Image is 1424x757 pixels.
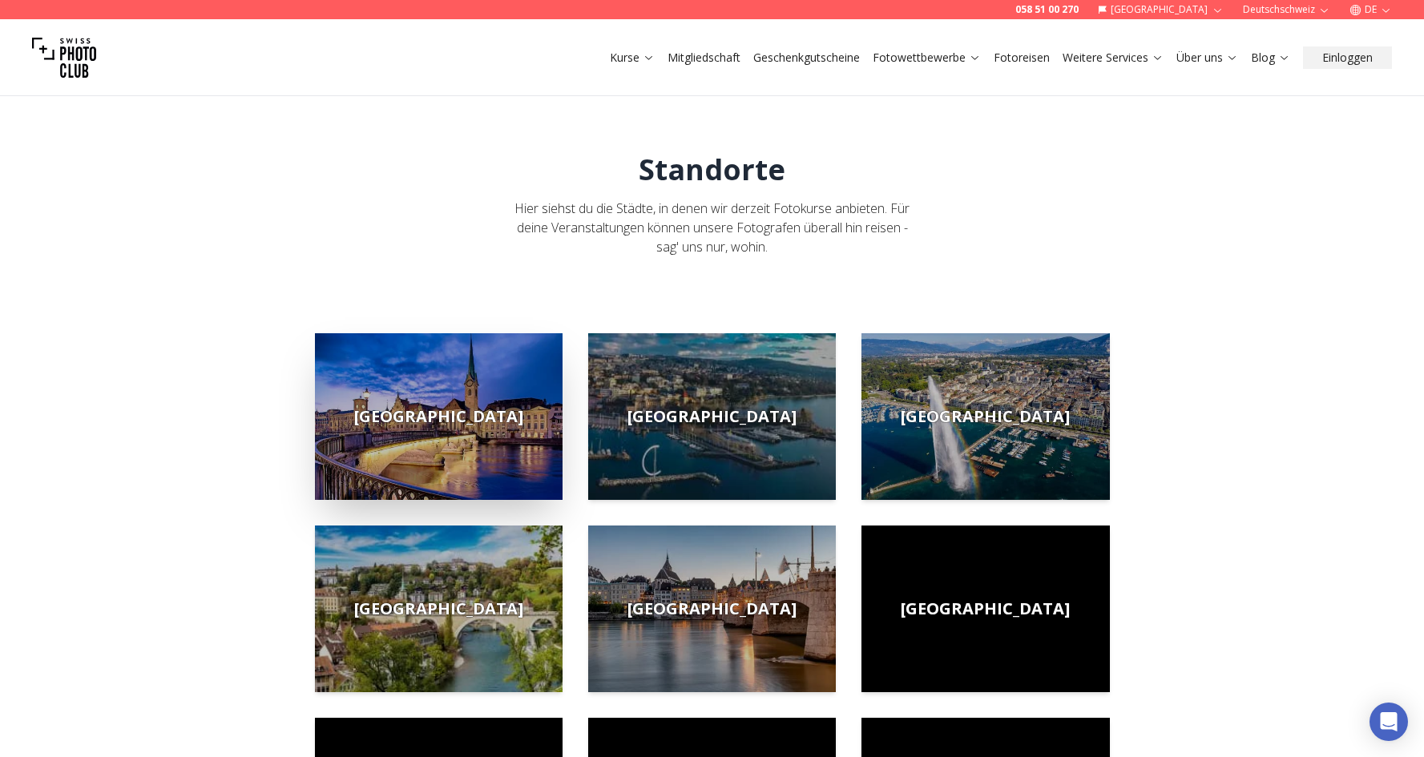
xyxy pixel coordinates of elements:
[861,333,1109,500] a: [GEOGRAPHIC_DATA]
[588,333,836,500] img: lausanne
[994,50,1050,66] a: Fotoreisen
[315,333,563,500] img: zurich
[1370,703,1408,741] div: Open Intercom Messenger
[32,26,96,90] img: Swiss photo club
[639,154,785,186] h1: Standorte
[354,405,523,428] span: [GEOGRAPHIC_DATA]
[588,525,836,692] img: basel
[901,598,1070,620] span: [GEOGRAPHIC_DATA]
[1170,46,1244,69] button: Über uns
[315,525,563,692] a: [GEOGRAPHIC_DATA]
[661,46,747,69] button: Mitgliedschaft
[861,525,1109,692] a: [GEOGRAPHIC_DATA]
[315,333,563,500] a: [GEOGRAPHIC_DATA]
[315,525,563,692] img: bern
[1251,50,1290,66] a: Blog
[627,405,797,428] span: [GEOGRAPHIC_DATA]
[1063,50,1164,66] a: Weitere Services
[610,50,655,66] a: Kurse
[1176,50,1238,66] a: Über uns
[866,46,987,69] button: Fotowettbewerbe
[668,50,740,66] a: Mitgliedschaft
[627,598,797,620] span: [GEOGRAPHIC_DATA]
[901,405,1070,428] span: [GEOGRAPHIC_DATA]
[354,598,523,620] span: [GEOGRAPHIC_DATA]
[588,525,836,692] a: [GEOGRAPHIC_DATA]
[1303,46,1392,69] button: Einloggen
[1056,46,1170,69] button: Weitere Services
[987,46,1056,69] button: Fotoreisen
[514,199,910,256] span: Hier siehst du die Städte, in denen wir derzeit Fotokurse anbieten. Für deine Veranstaltungen kön...
[1244,46,1297,69] button: Blog
[753,50,860,66] a: Geschenkgutscheine
[861,333,1109,500] img: geneve
[747,46,866,69] button: Geschenkgutscheine
[1015,3,1079,16] a: 058 51 00 270
[588,333,836,500] a: [GEOGRAPHIC_DATA]
[861,525,1109,692] img: neuchatel
[873,50,981,66] a: Fotowettbewerbe
[603,46,661,69] button: Kurse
